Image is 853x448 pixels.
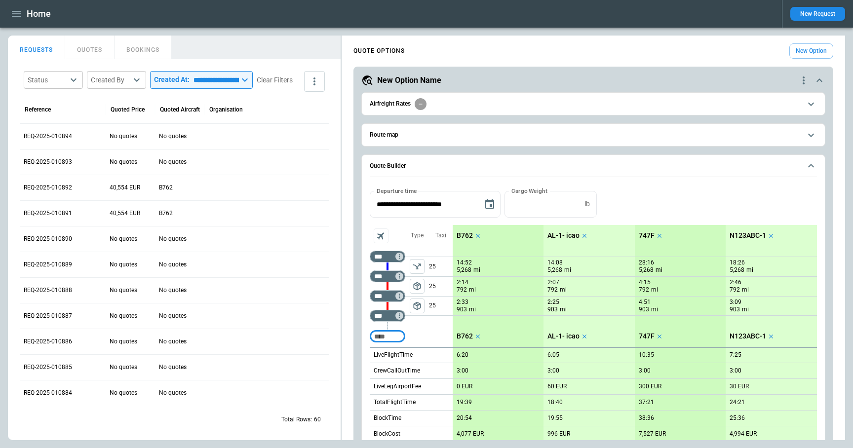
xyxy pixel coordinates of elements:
button: New Option Namequote-option-actions [361,75,825,86]
p: 2:46 [730,279,741,286]
label: Departure time [377,187,417,195]
p: REQ-2025-010891 [24,209,72,218]
h6: Airfreight Rates [370,101,411,107]
button: Clear Filters [257,74,293,86]
p: 2:25 [547,299,559,306]
p: 14:52 [457,259,472,266]
button: REQUESTS [8,36,65,59]
p: 7,527 EUR [639,430,666,438]
span: Type of sector [410,259,425,274]
p: REQ-2025-010885 [24,363,72,372]
p: 60 [314,415,321,424]
p: No quotes [110,158,137,166]
div: Quoted Aircraft [160,106,200,113]
p: mi [742,305,749,314]
h5: New Option Name [377,75,441,86]
div: quote-option-actions [798,75,810,86]
button: Route map [370,124,817,146]
p: No quotes [159,389,187,397]
p: Created At: [154,75,190,84]
p: mi [742,286,749,294]
p: No quotes [159,337,187,346]
div: Status [28,75,67,85]
p: 903 [639,305,649,314]
p: 5,268 [639,266,654,274]
p: mi [469,305,476,314]
p: 792 [730,286,740,294]
span: package_2 [412,301,422,311]
h6: Quote Builder [370,163,406,169]
p: No quotes [110,337,137,346]
p: BlockTime [374,414,401,422]
button: more [304,71,325,92]
button: left aligned [410,279,425,294]
p: 4,077 EUR [457,430,484,438]
p: 792 [547,286,558,294]
p: 25:36 [730,414,745,422]
p: 792 [639,286,649,294]
p: No quotes [110,261,137,269]
p: No quotes [159,158,187,166]
p: REQ-2025-010888 [24,286,72,295]
p: No quotes [159,132,187,141]
p: B762 [457,332,473,340]
p: REQ-2025-010894 [24,132,72,141]
p: N123ABC-1 [730,332,766,340]
p: 4,994 EUR [730,430,757,438]
p: 6:20 [457,351,468,359]
div: Created By [91,75,130,85]
p: LiveLegAirportFee [374,382,421,391]
span: Aircraft selection [374,228,388,243]
p: 60 EUR [547,383,567,390]
p: mi [746,266,753,274]
p: REQ-2025-010889 [24,261,72,269]
p: No quotes [110,132,137,141]
p: mi [473,266,480,274]
p: No quotes [110,235,137,243]
p: 37:21 [639,399,654,406]
div: Too short [370,331,405,342]
h6: Route map [370,132,398,138]
p: REQ-2025-010886 [24,337,72,346]
p: BlockCost [374,430,400,438]
p: 25 [429,297,453,315]
p: 10:35 [639,351,654,359]
div: Quoted Price [111,106,145,113]
p: 2:07 [547,279,559,286]
p: 24:21 [730,399,745,406]
button: New Request [790,7,845,21]
p: 19:39 [457,399,472,406]
p: Type [411,231,424,240]
p: 28:16 [639,259,654,266]
p: 25 [429,277,453,296]
p: 747F [639,231,655,240]
div: Too short [370,251,405,262]
p: 14:08 [547,259,563,266]
p: 40,554 EUR [110,209,140,218]
p: No quotes [110,286,137,295]
p: No quotes [110,363,137,372]
p: 903 [547,305,558,314]
p: 40,554 EUR [110,184,140,192]
p: N123ABC-1 [730,231,766,240]
button: QUOTES [65,36,115,59]
p: AL-1- icao [547,332,580,340]
p: No quotes [159,286,187,295]
p: 3:00 [547,367,559,374]
div: Too short [370,310,405,322]
p: 0 EUR [457,383,472,390]
p: 2:33 [457,299,468,306]
p: REQ-2025-010887 [24,312,72,320]
p: Total Rows: [281,415,312,424]
div: Reference [25,106,51,113]
p: 4:51 [639,299,651,306]
p: 38:36 [639,414,654,422]
p: 747F [639,332,655,340]
p: 19:55 [547,414,563,422]
div: Too short [370,290,405,302]
button: New Option [789,43,833,59]
p: No quotes [159,312,187,320]
span: Type of sector [410,279,425,294]
p: mi [469,286,476,294]
button: Choose date, selected date is Sep 17, 2025 [480,194,500,214]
